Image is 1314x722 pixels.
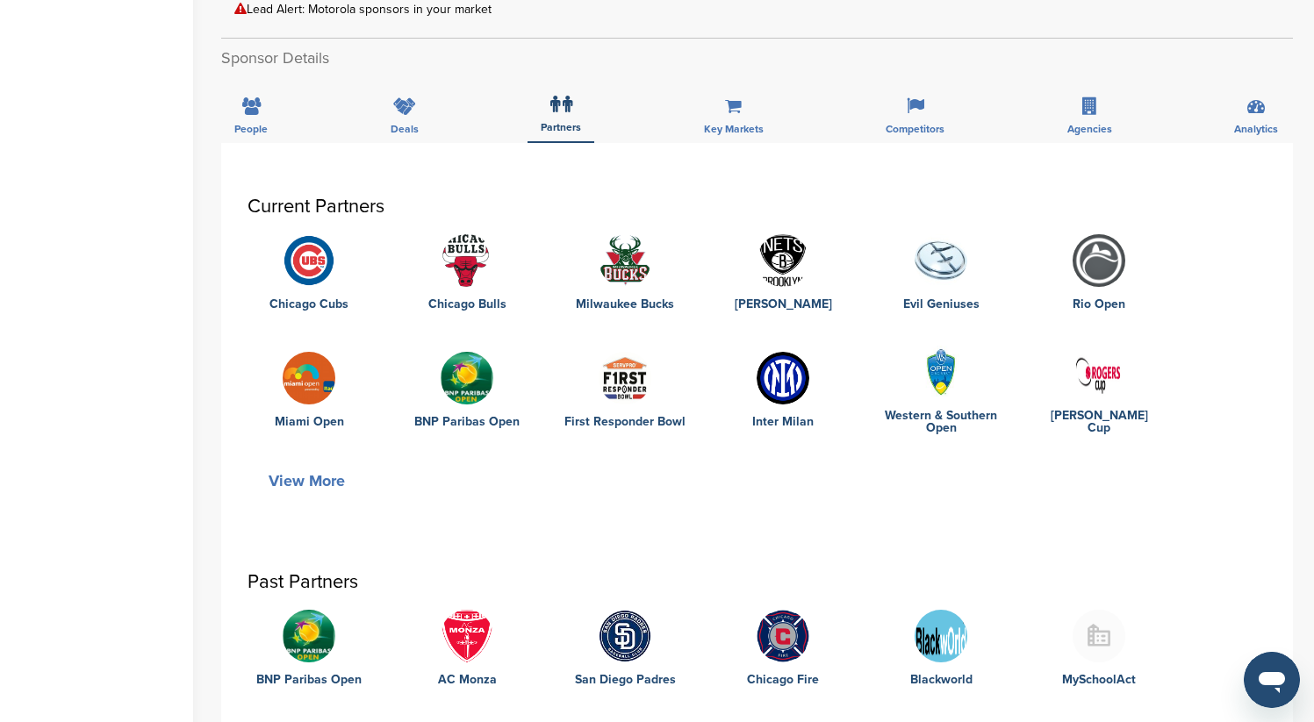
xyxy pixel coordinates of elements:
img: 210px servpro first responder bowl [599,352,651,404]
img: Data?1415806251 [915,346,967,398]
img: Open uri20141112 64162 soind?1415806418 [757,234,809,287]
img: Open uri20141112 64162 zz77ef?1415809195 [599,234,651,287]
span: People [234,124,268,134]
a: MySchoolAct [1038,674,1160,686]
span: Analytics [1234,124,1278,134]
span: Agencies [1067,124,1112,134]
h3: Current Partners [248,196,1267,217]
a: Chicago Fire [722,674,844,686]
button: View More [248,461,366,501]
span: Competitors [886,124,944,134]
a: Inter Milan [722,416,844,428]
a: BNP Paribas Open [406,416,528,428]
img: Data?1415808586 [599,610,651,662]
img: Open uri20141112 64162 1fo03kk?1415805854 [441,234,493,287]
a: Western & Southern Open [880,410,1002,434]
img: Data?1415808405 [283,610,335,662]
h2: Sponsor Details [221,46,1293,70]
a: Milwaukee Bucks [564,298,686,311]
a: Miami Open [248,416,370,428]
a: AC Monza [406,674,528,686]
img: Open uri20141112 64162 16fsf88?1415810082 [1073,234,1125,287]
img: Buildingmissing [1073,610,1125,662]
img: Data?1415808405 [441,352,493,404]
div: Lead Alert: Motorola sponsors in your market [234,3,1280,16]
img: Open uri20141112 64162 12tndrz?1415809487 [757,610,809,662]
img: Data?1415811203 [1073,346,1125,398]
iframe: Button to launch messaging window [1244,652,1300,708]
img: A.c. monza logo (2019).svg [441,610,493,662]
a: [PERSON_NAME] Cup [1038,410,1160,434]
a: First Responder Bowl [564,416,686,428]
img: Data?1415807295 [915,610,967,662]
a: Chicago Cubs [248,298,370,311]
a: Rio Open [1038,298,1160,311]
span: Deals [391,124,419,134]
a: Chicago Bulls [406,298,528,311]
a: Blackworld [880,674,1002,686]
img: Evilgeniuseslogo [915,234,967,287]
a: San Diego Padres [564,674,686,686]
img: Inter milan logo [757,352,809,404]
img: Open uri20141112 64162 l4v0p8?1415807324 [283,234,335,287]
span: Partners [541,122,581,132]
a: Evil Geniuses [880,298,1002,311]
a: [PERSON_NAME] [722,298,844,311]
img: Mia [283,352,335,404]
h3: Past Partners [248,571,1267,592]
span: Key Markets [704,124,764,134]
a: BNP Paribas Open [248,674,370,686]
